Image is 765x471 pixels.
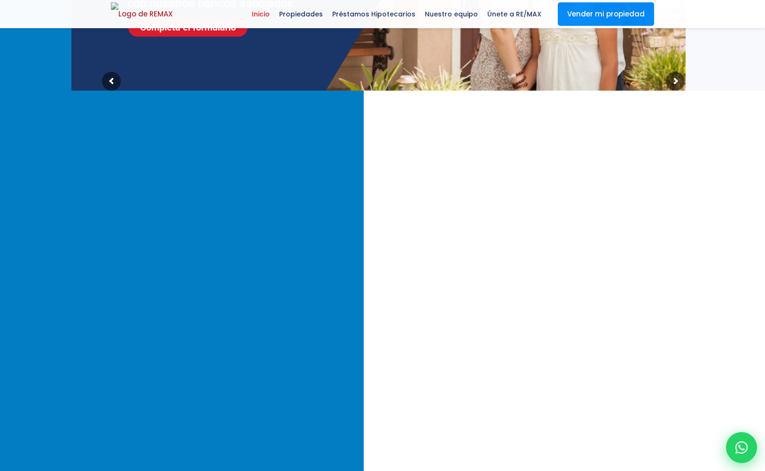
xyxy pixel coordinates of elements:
span: Nuestro equipo [420,7,483,21]
span: Inicio [247,7,274,21]
span: Únete a RE/MAX [483,7,546,21]
img: Logo de REMAX [111,2,173,19]
span: Propiedades [274,7,328,21]
span: Préstamos Hipotecarios [328,7,420,21]
a: Vender mi propiedad [558,2,654,26]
